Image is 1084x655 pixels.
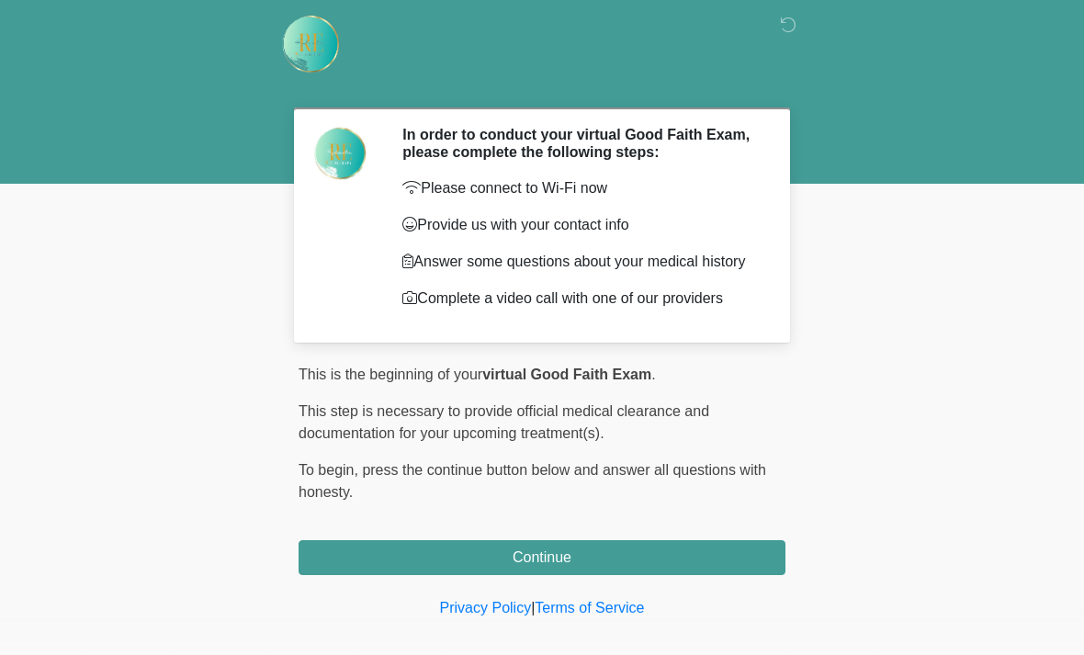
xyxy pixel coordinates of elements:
p: Complete a video call with one of our providers [402,288,758,310]
span: To begin, [299,462,362,478]
a: | [531,600,535,615]
img: Rehydrate Aesthetics & Wellness Logo [280,14,341,74]
p: Answer some questions about your medical history [402,251,758,273]
span: . [651,367,655,382]
a: Privacy Policy [440,600,532,615]
p: Provide us with your contact info [402,214,758,236]
button: Continue [299,540,785,575]
h2: In order to conduct your virtual Good Faith Exam, please complete the following steps: [402,126,758,161]
span: This step is necessary to provide official medical clearance and documentation for your upcoming ... [299,403,709,441]
span: This is the beginning of your [299,367,482,382]
span: press the continue button below and answer all questions with honesty. [299,462,766,500]
p: Please connect to Wi-Fi now [402,177,758,199]
img: Agent Avatar [312,126,367,181]
a: Terms of Service [535,600,644,615]
strong: virtual Good Faith Exam [482,367,651,382]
